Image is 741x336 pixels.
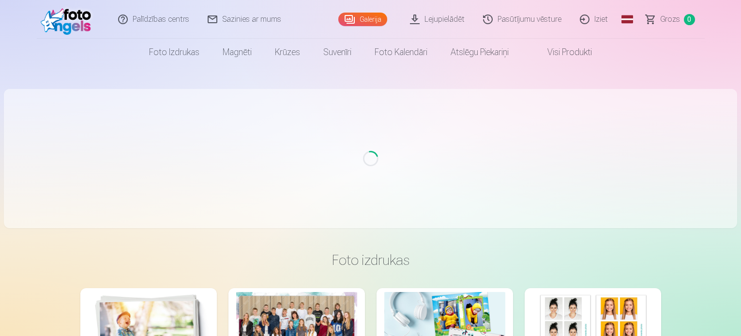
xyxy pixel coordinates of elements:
[211,39,263,66] a: Magnēti
[137,39,211,66] a: Foto izdrukas
[363,39,439,66] a: Foto kalendāri
[684,14,695,25] span: 0
[88,251,653,269] h3: Foto izdrukas
[520,39,604,66] a: Visi produkti
[263,39,312,66] a: Krūzes
[439,39,520,66] a: Atslēgu piekariņi
[41,4,96,35] img: /fa1
[312,39,363,66] a: Suvenīri
[338,13,387,26] a: Galerija
[660,14,680,25] span: Grozs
